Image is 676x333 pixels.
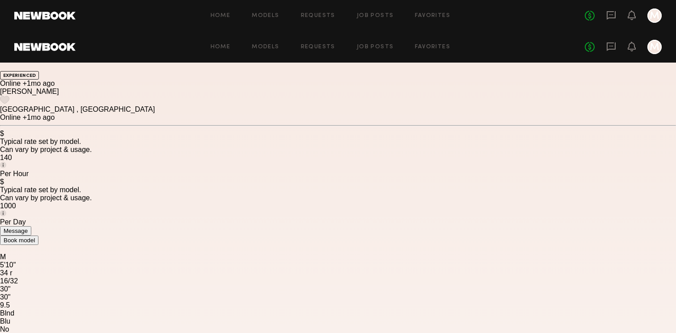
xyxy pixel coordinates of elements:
[301,44,335,50] a: Requests
[647,8,662,23] a: M
[211,13,231,19] a: Home
[301,13,335,19] a: Requests
[357,44,394,50] a: Job Posts
[211,44,231,50] a: Home
[252,44,279,50] a: Models
[415,13,450,19] a: Favorites
[647,40,662,54] a: M
[357,13,394,19] a: Job Posts
[415,44,450,50] a: Favorites
[252,13,279,19] a: Models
